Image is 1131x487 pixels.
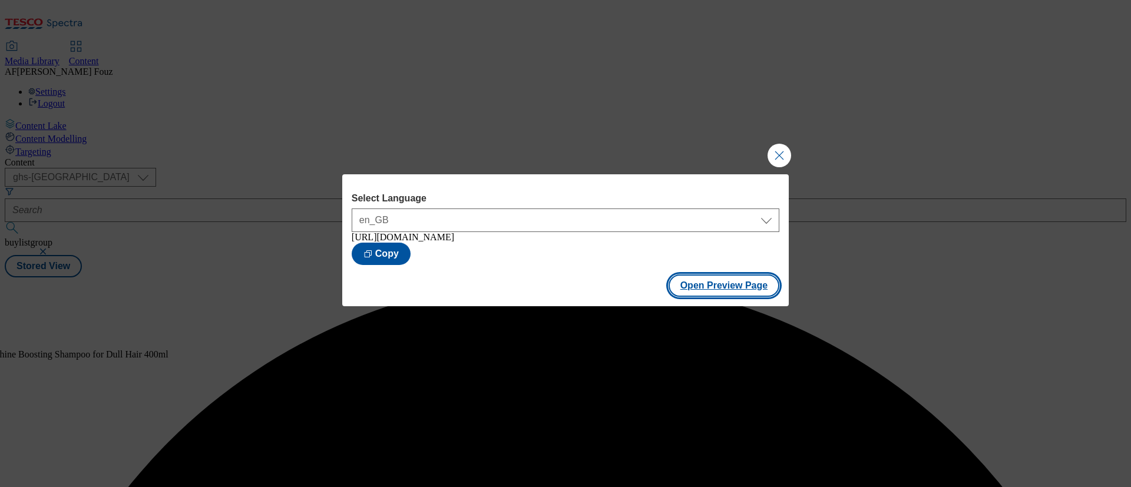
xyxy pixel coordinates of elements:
button: Close Modal [768,144,791,167]
div: [URL][DOMAIN_NAME] [352,232,779,243]
div: Modal [342,174,789,306]
button: Open Preview Page [669,274,780,297]
label: Select Language [352,193,779,204]
button: Copy [352,243,411,265]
